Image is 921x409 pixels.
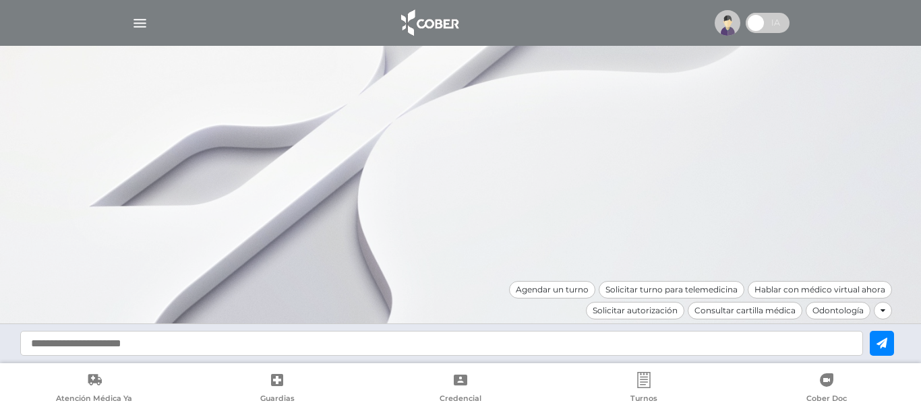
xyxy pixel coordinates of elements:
[748,281,892,298] div: Hablar con médico virtual ahora
[586,302,684,319] div: Solicitar autorización
[688,302,802,319] div: Consultar cartilla médica
[186,372,369,406] a: Guardias
[369,372,552,406] a: Credencial
[56,394,132,406] span: Atención Médica Ya
[260,394,295,406] span: Guardias
[735,372,918,406] a: Cober Doc
[131,15,148,32] img: Cober_menu-lines-white.svg
[806,394,847,406] span: Cober Doc
[394,7,465,39] img: logo_cober_home-white.png
[630,394,657,406] span: Turnos
[599,281,744,298] div: Solicitar turno para telemedicina
[552,372,736,406] a: Turnos
[509,281,595,298] div: Agendar un turno
[3,372,186,406] a: Atención Médica Ya
[715,10,740,36] img: profile-placeholder.svg
[440,394,481,406] span: Credencial
[806,302,870,319] div: Odontología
